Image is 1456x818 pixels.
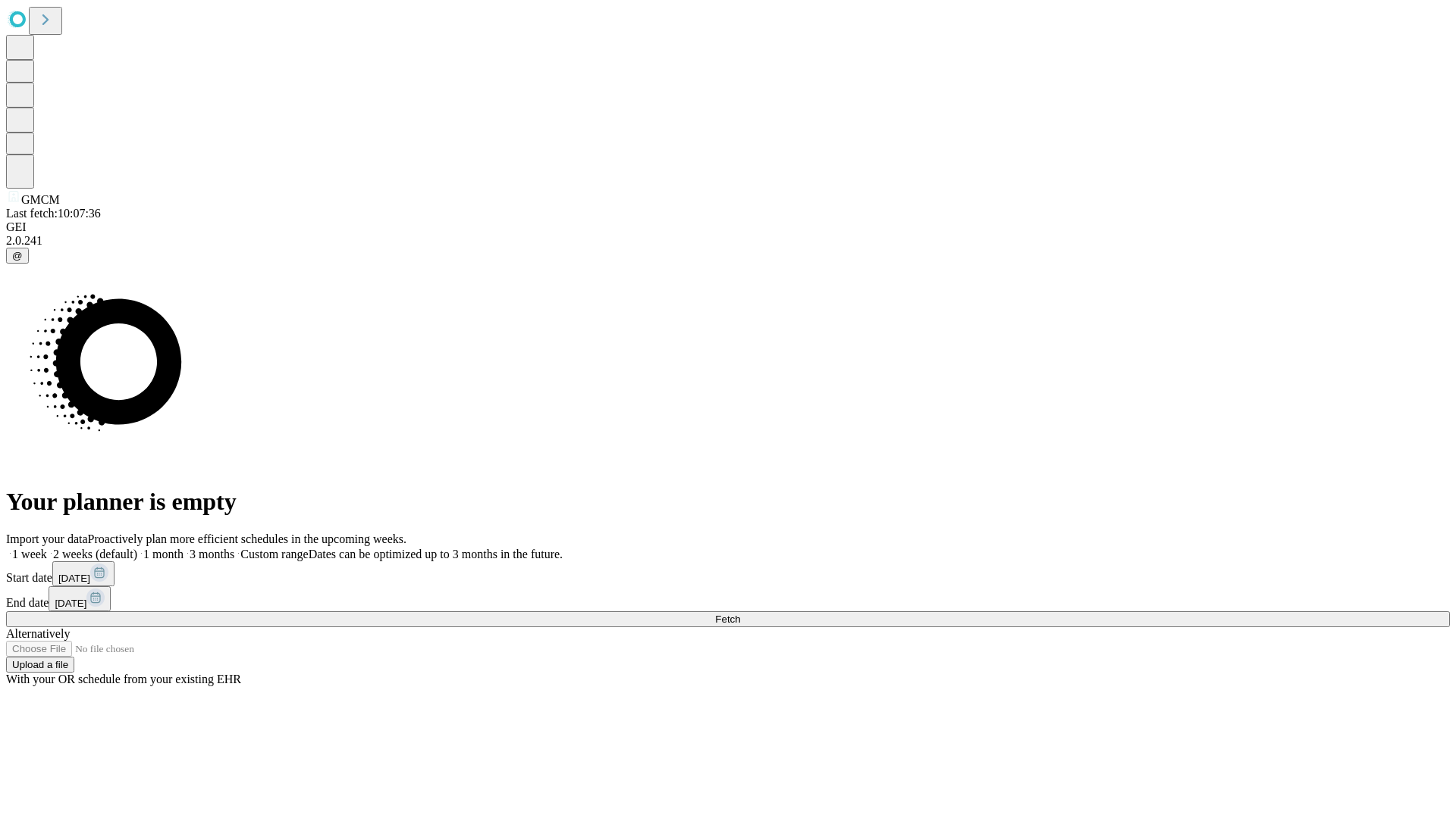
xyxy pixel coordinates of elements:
[6,586,1450,611] div: End date
[88,532,406,545] span: Proactively plan more efficient schedules in the upcoming weeks.
[6,673,241,685] span: With your OR schedule from your existing EHR
[6,657,74,673] button: Upload a file
[6,627,70,640] span: Alternatively
[6,234,1450,248] div: 2.0.241
[6,207,101,220] span: Last fetch: 10:07:36
[6,532,88,545] span: Import your data
[240,548,308,560] span: Custom range
[143,548,184,560] span: 1 month
[6,248,29,264] button: @
[52,561,115,586] button: [DATE]
[309,548,563,560] span: Dates can be optimized up to 3 months in the future.
[6,488,1450,516] h1: Your planner is empty
[6,611,1450,627] button: Fetch
[6,220,1450,234] div: GEI
[55,598,86,609] span: [DATE]
[6,561,1450,586] div: Start date
[21,193,60,206] span: GMCM
[190,548,234,560] span: 3 months
[12,548,47,560] span: 1 week
[12,250,23,261] span: @
[58,573,90,584] span: [DATE]
[49,586,111,611] button: [DATE]
[715,613,740,625] span: Fetch
[53,548,137,560] span: 2 weeks (default)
